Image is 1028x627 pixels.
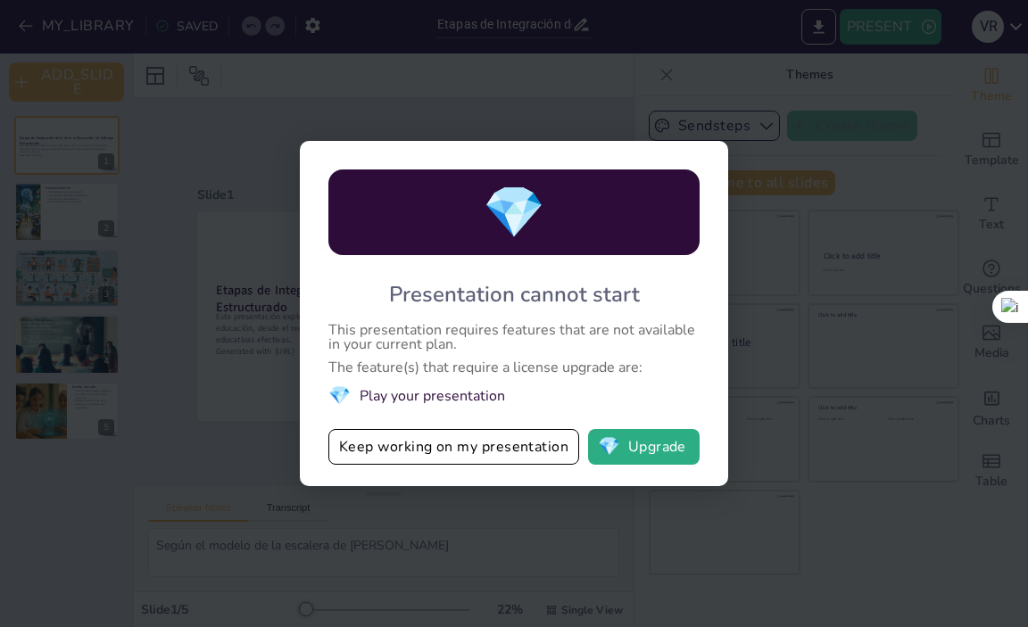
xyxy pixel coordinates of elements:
span: diamond [598,438,620,456]
div: Presentation cannot start [389,280,640,309]
li: Play your presentation [328,384,700,408]
div: The feature(s) that require a license upgrade are: [328,360,700,375]
div: This presentation requires features that are not available in your current plan. [328,323,700,351]
span: diamond [483,178,545,247]
button: diamondUpgrade [588,429,700,465]
button: Keep working on my presentation [328,429,579,465]
span: diamond [328,384,351,408]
